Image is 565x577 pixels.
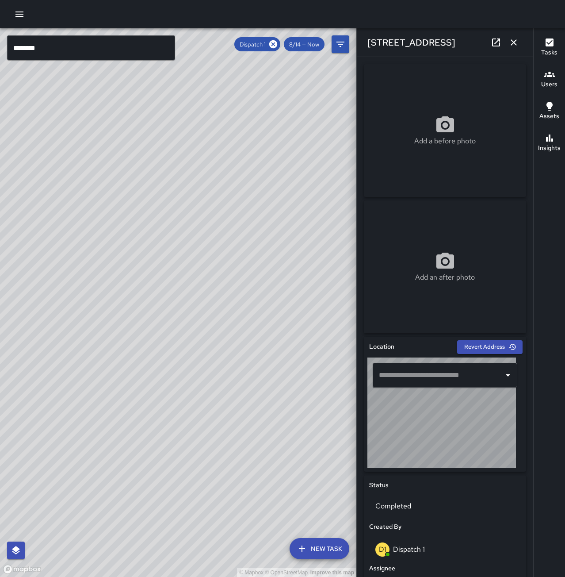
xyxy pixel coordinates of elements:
p: D1 [379,544,386,555]
h6: Insights [538,143,561,153]
button: Tasks [534,32,565,64]
p: Add an after photo [415,272,475,283]
p: Dispatch 1 [393,545,425,554]
h6: Assignee [369,564,395,573]
button: Open [502,369,514,381]
button: Filters [332,35,349,53]
h6: Assets [539,112,559,121]
button: Users [534,64,565,96]
button: Assets [534,96,565,127]
p: Completed [375,501,515,512]
span: Dispatch 1 [234,41,271,48]
div: Dispatch 1 [234,37,280,51]
p: Add a before photo [414,136,476,146]
h6: Tasks [541,48,557,58]
button: New Task [290,538,349,559]
button: Revert Address [457,340,523,354]
h6: Status [369,481,389,490]
h6: Created By [369,522,401,532]
span: 8/14 — Now [284,41,324,48]
h6: Users [541,80,557,89]
button: Insights [534,127,565,159]
h6: Location [369,342,394,352]
h6: [STREET_ADDRESS] [367,35,455,50]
